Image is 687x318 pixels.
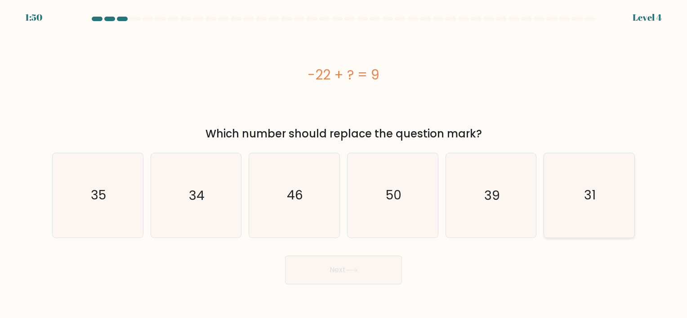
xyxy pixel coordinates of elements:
[584,187,596,204] text: 31
[633,11,662,24] div: Level 4
[58,126,629,142] div: Which number should replace the question mark?
[189,187,205,204] text: 34
[484,187,500,204] text: 39
[25,11,42,24] div: 1:50
[285,256,402,284] button: Next
[52,65,635,85] div: -22 + ? = 9
[91,187,106,204] text: 35
[287,187,303,204] text: 46
[386,187,401,204] text: 50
